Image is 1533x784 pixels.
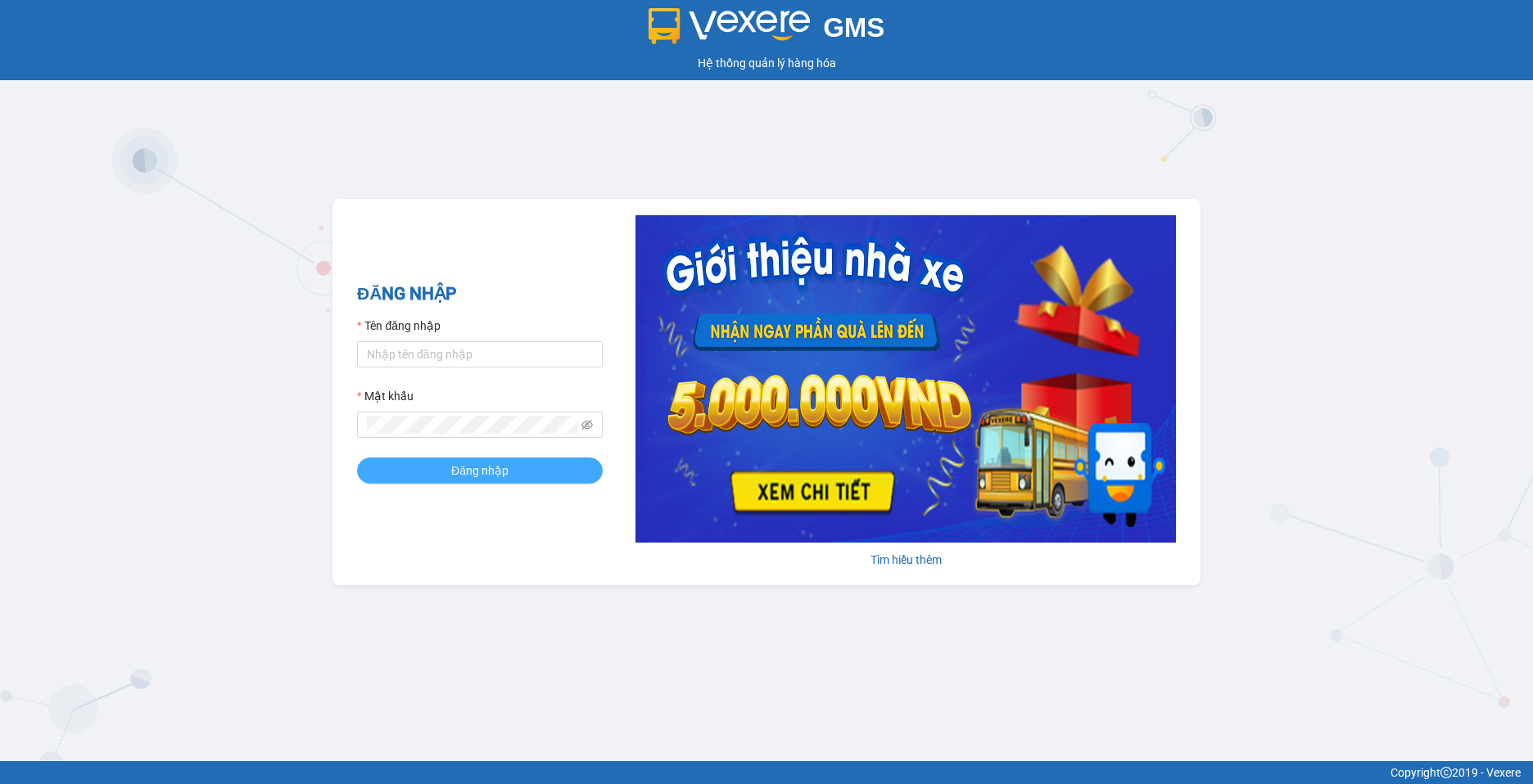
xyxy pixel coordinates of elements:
span: Đăng nhập [451,462,509,480]
span: GMS [823,12,884,43]
span: copyright [1440,767,1452,778]
h2: ĐĂNG NHẬP [357,281,603,308]
button: Đăng nhập [357,457,603,484]
div: Hệ thống quản lý hàng hóa [4,54,1529,72]
div: Tìm hiểu thêm [635,551,1176,569]
img: logo 2 [649,8,811,44]
label: Tên đăng nhập [357,317,441,335]
input: Mật khẩu [367,416,578,434]
a: GMS [649,25,885,38]
span: eye-invisible [581,419,593,430]
div: Copyright 2019 - Vexere [12,764,1521,782]
input: Tên đăng nhập [357,341,603,367]
label: Mật khẩu [357,387,414,405]
img: banner-0 [635,215,1176,543]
